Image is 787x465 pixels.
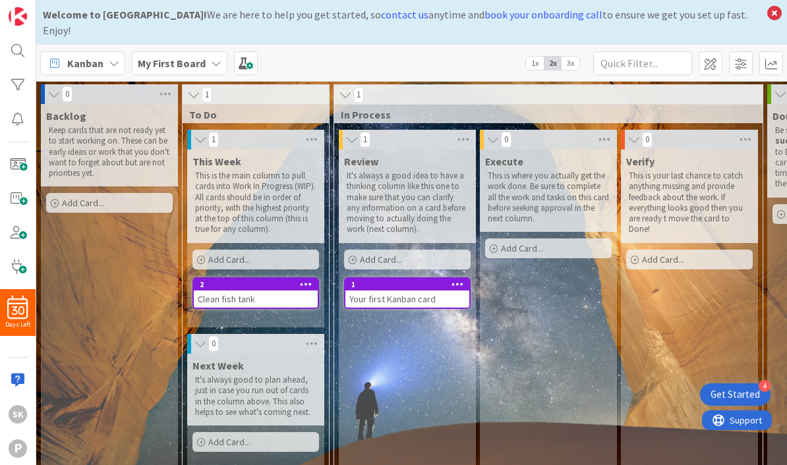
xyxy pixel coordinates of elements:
[202,87,212,103] span: 1
[501,132,511,148] span: 0
[46,109,86,123] span: Backlog
[9,439,27,458] div: P
[501,242,543,254] span: Add Card...
[192,359,244,372] span: Next Week
[360,132,370,148] span: 1
[192,155,241,168] span: This Week
[485,155,523,168] span: Execute
[341,108,746,121] span: In Process
[138,57,206,70] b: My First Board
[642,254,684,265] span: Add Card...
[208,336,219,352] span: 0
[345,279,469,290] div: 1
[9,405,27,424] div: SK
[353,87,364,103] span: 1
[194,290,318,308] div: Clean fish tank
[711,388,760,401] div: Get Started
[194,279,318,308] div: 2Clean fish tank
[49,125,170,178] p: Keep cards that are not ready yet to start working on. These can be early ideas or work that you ...
[562,57,579,70] span: 3x
[43,8,207,21] b: Welcome to [GEOGRAPHIC_DATA]!
[195,171,316,235] p: This is the main column to pull cards into Work In Progress (WIP). All cards should be in order o...
[194,279,318,290] div: 2
[488,171,609,224] p: This is where you actually get the work done. Be sure to complete all the work and tasks on this ...
[642,132,653,148] span: 0
[28,2,60,18] span: Support
[62,197,104,209] span: Add Card...
[208,132,219,148] span: 1
[544,57,562,70] span: 2x
[700,383,771,406] div: Open Get Started checklist, remaining modules: 4
[351,280,469,289] div: 1
[484,8,602,21] a: book your onboarding call
[360,254,402,265] span: Add Card...
[626,155,655,168] span: Verify
[345,279,469,308] div: 1Your first Kanban card
[629,171,750,235] p: This is your last chance to catch anything missing and provide feedback about the work. If everyt...
[208,436,250,448] span: Add Card...
[189,108,312,121] span: To Do
[347,171,468,235] p: It's always a good idea to have a thinking column like this one to make sure that you can clarify...
[43,7,761,38] div: We are here to help you get started, so anytime and to ensure we get you set up fast. Enjoy!
[526,57,544,70] span: 1x
[381,8,428,21] a: contact us
[593,51,692,75] input: Quick Filter...
[9,7,27,26] img: Visit kanbanzone.com
[345,290,469,308] div: Your first Kanban card
[200,280,318,289] div: 2
[195,375,316,418] p: It's always good to plan ahead, just in case you run out of cards in the column above. This also ...
[208,254,250,265] span: Add Card...
[344,155,378,168] span: Review
[759,380,771,392] div: 4
[12,306,24,315] span: 30
[67,55,103,71] span: Kanban
[62,86,73,102] span: 0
